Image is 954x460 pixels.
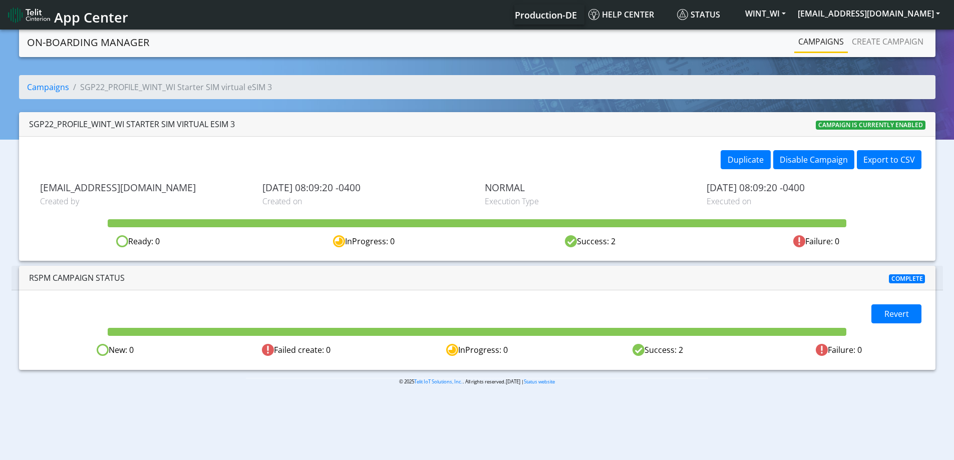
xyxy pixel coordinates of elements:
button: Export to CSV [857,150,921,169]
a: Help center [584,5,673,25]
span: [DATE] 08:09:20 -0400 [262,182,470,193]
span: Status [677,9,720,20]
div: Ready: 0 [25,235,251,248]
span: Execution Type [485,195,692,207]
span: [EMAIL_ADDRESS][DOMAIN_NAME] [40,182,247,193]
a: Status website [524,378,555,385]
div: Failed create: 0 [206,344,387,356]
span: Help center [588,9,654,20]
a: Telit IoT Solutions, Inc. [414,378,463,385]
img: Failed [262,344,274,356]
span: Created by [40,195,247,207]
nav: breadcrumb [19,75,935,107]
div: Success: 2 [567,344,748,356]
div: Failure: 0 [703,235,929,248]
button: Disable Campaign [773,150,854,169]
div: New: 0 [25,344,206,356]
a: On-Boarding Manager [27,33,149,53]
button: [EMAIL_ADDRESS][DOMAIN_NAME] [792,5,946,23]
span: App Center [54,8,128,27]
img: In progress [446,344,458,356]
span: RSPM Campaign Status [29,272,125,283]
img: status.svg [677,9,688,20]
a: Create campaign [848,32,927,52]
span: Executed on [707,195,914,207]
button: Revert [871,304,921,323]
li: SGP22_PROFILE_WINT_WI Starter SIM virtual eSIM 3 [69,81,272,93]
div: InProgress: 0 [251,235,477,248]
img: fail.svg [793,235,805,247]
span: [DATE] 08:09:20 -0400 [707,182,914,193]
img: Failed [816,344,828,356]
span: NORMAL [485,182,692,193]
div: InProgress: 0 [387,344,567,356]
span: Created on [262,195,470,207]
img: ready.svg [116,235,128,247]
span: Production-DE [515,9,577,21]
a: App Center [8,4,127,26]
div: SGP22_PROFILE_WINT_WI Starter SIM virtual eSIM 3 [29,118,235,130]
img: success.svg [565,235,577,247]
div: Success: 2 [477,235,703,248]
div: Failure: 0 [748,344,929,356]
button: Duplicate [721,150,771,169]
img: in-progress.svg [333,235,345,247]
img: knowledge.svg [588,9,599,20]
button: WINT_WI [739,5,792,23]
p: © 2025 . All rights reserved.[DATE] | [246,378,708,385]
span: Revert [884,308,909,319]
a: Campaigns [794,32,848,52]
a: Status [673,5,739,25]
span: Campaign is currently enabled [816,121,925,130]
span: Complete [889,274,925,283]
img: Success [632,344,645,356]
a: Your current platform instance [514,5,576,25]
a: Campaigns [27,82,69,93]
img: logo-telit-cinterion-gw-new.png [8,7,50,23]
img: Ready [97,344,109,356]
